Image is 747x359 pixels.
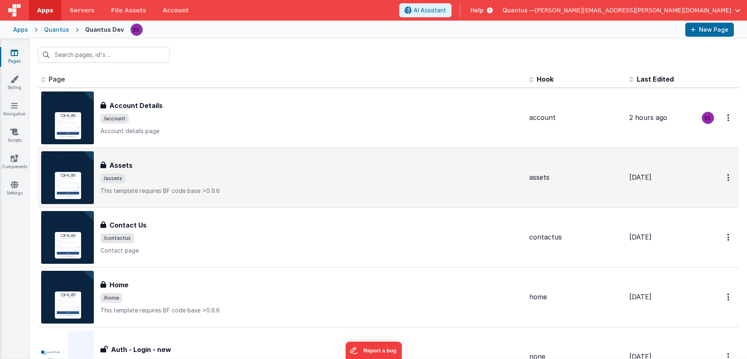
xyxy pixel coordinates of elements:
div: assets [529,173,623,182]
button: AI Assistant [399,3,451,17]
h3: Assets [109,160,133,170]
div: Quantus Dev [85,26,124,34]
span: /assets [100,174,126,183]
span: [DATE] [629,293,652,301]
span: [DATE] [629,233,652,241]
span: Help [470,6,484,14]
div: Quantus [44,26,69,34]
span: Page [49,75,65,83]
span: [PERSON_NAME][EMAIL_ADDRESS][PERSON_NAME][DOMAIN_NAME] [535,6,731,14]
div: Apps [13,26,28,34]
iframe: Marker.io feedback button [345,342,402,359]
span: [DATE] [629,173,652,181]
span: /home [100,293,122,303]
img: 2445f8d87038429357ee99e9bdfcd63a [131,24,142,35]
input: Search pages, id's ... [38,47,170,63]
h3: Account Details [109,101,163,110]
p: This template requires BF code base >0.9.6 [100,306,523,314]
img: 2445f8d87038429357ee99e9bdfcd63a [702,112,714,124]
span: 2 hours ago [629,113,667,122]
p: This template requires BF code base >0.9.6 [100,187,523,195]
button: Options [722,169,735,186]
div: contactus [529,232,623,242]
p: Contact page [100,246,523,255]
span: Apps [37,6,53,14]
h3: Auth - Login - new [111,345,171,354]
span: File Assets [111,6,147,14]
span: AI Assistant [414,6,446,14]
button: Options [722,229,735,246]
p: Account details page [100,127,523,135]
button: Options [722,109,735,126]
button: New Page [685,23,734,37]
button: Options [722,289,735,305]
span: Hook [537,75,554,83]
div: account [529,113,623,122]
span: Last Edited [637,75,674,83]
h3: Contact Us [109,220,147,230]
span: Servers [70,6,94,14]
button: Quantus — [PERSON_NAME][EMAIL_ADDRESS][PERSON_NAME][DOMAIN_NAME] [503,6,740,14]
span: /account [100,114,129,124]
div: home [529,292,623,302]
span: Quantus — [503,6,535,14]
span: /contactus [100,233,134,243]
h3: Home [109,280,128,290]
